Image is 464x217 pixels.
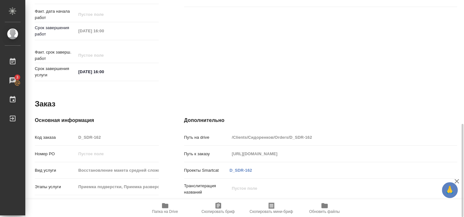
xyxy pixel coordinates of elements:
input: ✎ Введи что-нибудь [76,67,132,76]
input: Пустое поле [76,182,159,191]
span: Обновить файлы [309,209,340,214]
span: 🙏 [444,183,455,197]
span: 3 [12,74,22,80]
a: 3 [2,73,24,88]
p: Путь к заказу [184,151,230,157]
input: Пустое поле [76,51,132,60]
p: Путь на drive [184,134,230,141]
input: Пустое поле [230,133,434,142]
p: Факт. дата начала работ [35,8,76,21]
input: Пустое поле [76,133,159,142]
button: Скопировать мини-бриф [245,199,298,217]
p: Код заказа [35,134,76,141]
button: Скопировать бриф [192,199,245,217]
span: Папка на Drive [152,209,178,214]
h2: Заказ [35,99,55,109]
a: D_SDR-162 [230,168,252,173]
p: Транслитерация названий [184,183,230,195]
input: Пустое поле [230,149,434,158]
p: Номер РО [35,151,76,157]
input: Пустое поле [76,26,132,35]
p: Проекты Smartcat [184,167,230,174]
span: Скопировать мини-бриф [250,209,293,214]
button: Папка на Drive [139,199,192,217]
h4: Дополнительно [184,117,457,124]
span: Скопировать бриф [201,209,235,214]
p: Вид услуги [35,167,76,174]
input: Пустое поле [76,10,132,19]
p: Срок завершения услуги [35,66,76,78]
button: Обновить файлы [298,199,351,217]
h4: Основная информация [35,117,159,124]
input: Пустое поле [76,149,159,158]
p: Срок завершения работ [35,25,76,37]
button: 🙏 [442,182,458,198]
p: Факт. срок заверш. работ [35,49,76,62]
p: Этапы услуги [35,184,76,190]
input: Пустое поле [76,166,159,175]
